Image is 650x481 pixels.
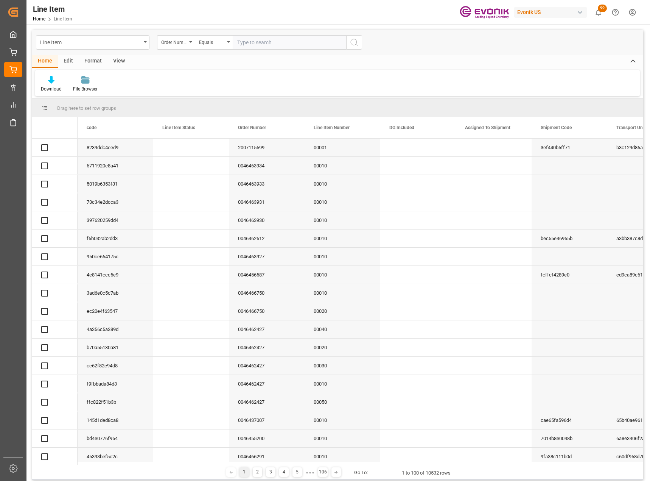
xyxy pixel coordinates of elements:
[161,37,187,46] div: Order Number
[229,284,305,302] div: 0046466750
[314,125,350,130] span: Line Item Number
[607,4,624,21] button: Help Center
[541,125,572,130] span: Shipment Code
[78,339,153,356] div: b70a55130a81
[229,157,305,175] div: 0046463934
[346,35,362,50] button: search button
[229,357,305,375] div: 0046462427
[78,248,153,265] div: 950ce664175c
[229,175,305,193] div: 0046463933
[532,230,607,247] div: bec55e46965b
[78,393,153,411] div: ffc822f51b3b
[32,230,78,248] div: Press SPACE to select this row.
[32,175,78,193] div: Press SPACE to select this row.
[514,7,587,18] div: Evonik US
[32,157,78,175] div: Press SPACE to select this row.
[318,467,328,477] div: 106
[305,193,380,211] div: 00010
[78,429,153,447] div: bd4e0776f954
[305,320,380,338] div: 00040
[78,302,153,320] div: ec20e4f63547
[229,230,305,247] div: 0046462612
[402,469,451,477] div: 1 to 100 of 10532 rows
[465,125,510,130] span: Assigned To Shipment
[239,467,249,477] div: 1
[32,248,78,266] div: Press SPACE to select this row.
[292,467,302,477] div: 5
[78,175,153,193] div: 5019b6353f31
[32,393,78,411] div: Press SPACE to select this row.
[532,448,607,465] div: 9fa38c111b0d
[460,6,509,19] img: Evonik-brand-mark-Deep-Purple-RGB.jpeg_1700498283.jpeg
[305,175,380,193] div: 00010
[305,139,380,156] div: 00001
[305,266,380,284] div: 00010
[229,411,305,429] div: 0046437007
[229,266,305,284] div: 0046456587
[32,357,78,375] div: Press SPACE to select this row.
[78,157,153,175] div: 5711920e8a41
[162,125,195,130] span: Line Item Status
[41,86,62,92] div: Download
[305,284,380,302] div: 00010
[229,320,305,338] div: 0046462427
[32,139,78,157] div: Press SPACE to select this row.
[229,248,305,265] div: 0046463927
[305,230,380,247] div: 00010
[229,211,305,229] div: 0046463930
[199,37,225,46] div: Equals
[279,467,289,477] div: 4
[389,125,414,130] span: DG Included
[229,429,305,447] div: 0046455200
[532,429,607,447] div: 7014b8e0048b
[78,230,153,247] div: f6b032ab2dd3
[229,302,305,320] div: 0046466750
[32,266,78,284] div: Press SPACE to select this row.
[305,248,380,265] div: 00010
[598,5,607,12] span: 99
[73,86,98,92] div: File Browser
[78,266,153,284] div: 4e8141ccc5e9
[305,339,380,356] div: 00020
[32,429,78,448] div: Press SPACE to select this row.
[532,411,607,429] div: cae65fa596d4
[107,55,131,68] div: View
[78,193,153,211] div: 73c34e2dcca3
[157,35,195,50] button: open menu
[305,375,380,393] div: 00010
[78,357,153,375] div: ce62f82e94d8
[32,55,58,68] div: Home
[33,16,45,22] a: Home
[229,375,305,393] div: 0046462427
[253,467,262,477] div: 2
[590,4,607,21] button: show 99 new notifications
[229,448,305,465] div: 0046466291
[532,139,607,156] div: 3ef440b5ff71
[238,125,266,130] span: Order Number
[305,393,380,411] div: 00050
[78,211,153,229] div: 397620259dd4
[266,467,275,477] div: 3
[32,375,78,393] div: Press SPACE to select this row.
[305,357,380,375] div: 00030
[229,393,305,411] div: 0046462427
[79,55,107,68] div: Format
[32,211,78,230] div: Press SPACE to select this row.
[58,55,79,68] div: Edit
[32,302,78,320] div: Press SPACE to select this row.
[32,193,78,211] div: Press SPACE to select this row.
[229,339,305,356] div: 0046462427
[40,37,141,47] div: Line Item
[32,448,78,466] div: Press SPACE to select this row.
[514,5,590,19] button: Evonik US
[305,429,380,447] div: 00010
[306,470,314,475] div: ● ● ●
[32,411,78,429] div: Press SPACE to select this row.
[78,411,153,429] div: 145d1ded8ca8
[33,3,72,15] div: Line Item
[233,35,346,50] input: Type to search
[36,35,149,50] button: open menu
[78,139,153,156] div: 8239ddc4eed9
[305,157,380,175] div: 00010
[87,125,96,130] span: code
